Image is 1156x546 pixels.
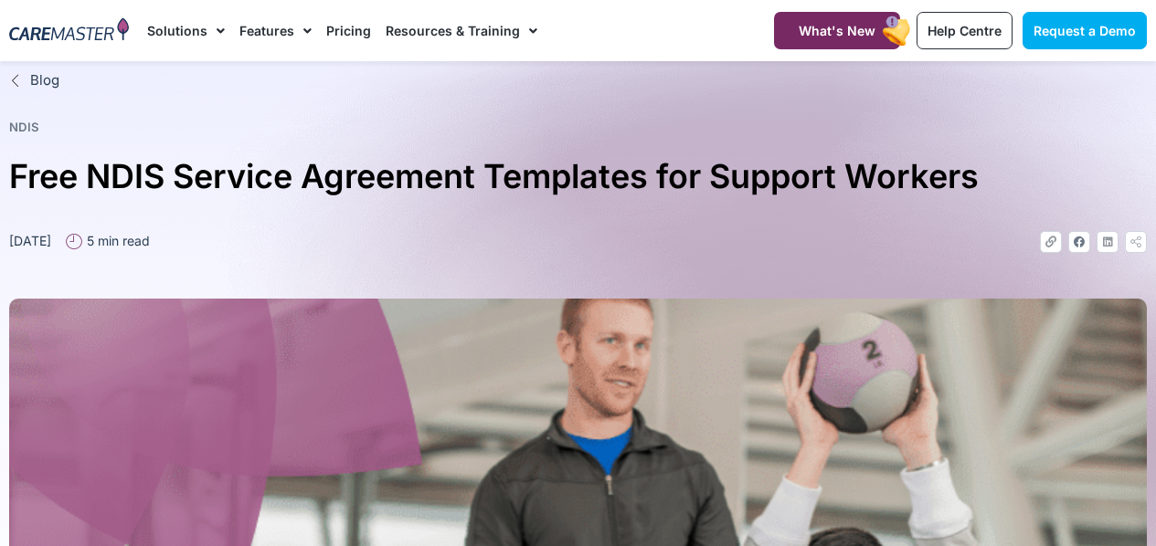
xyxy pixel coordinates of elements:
a: Help Centre [917,12,1013,49]
span: Request a Demo [1034,23,1136,38]
h1: Free NDIS Service Agreement Templates for Support Workers [9,150,1147,204]
a: What's New [774,12,900,49]
img: CareMaster Logo [9,17,129,44]
a: NDIS [9,120,39,134]
span: 5 min read [82,231,150,250]
time: [DATE] [9,233,51,248]
a: Blog [9,70,1147,91]
span: Blog [26,70,59,91]
a: Request a Demo [1023,12,1147,49]
span: What's New [799,23,875,38]
span: Help Centre [928,23,1002,38]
